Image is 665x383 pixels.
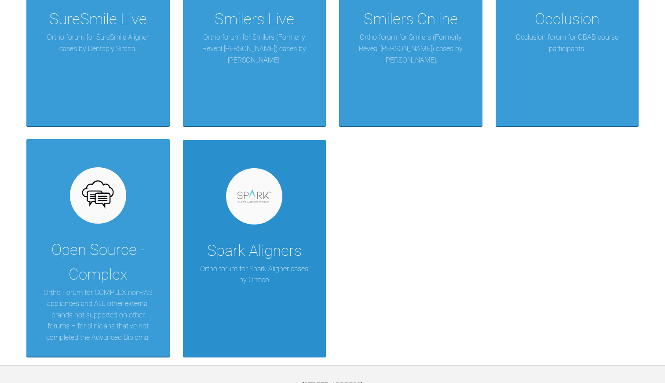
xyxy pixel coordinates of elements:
[215,7,294,32] div: Smilers Live
[183,139,326,356] a: Spark AlignersOrtho forum for Spark Aligner cases by Ormco
[196,263,313,286] p: Ortho forum for Spark Aligner cases by Ormco
[26,139,170,356] a: Open Source - ComplexOrtho Forum for COMPLEX non-IAS appliances and ALL other external brands not...
[509,32,626,54] p: Occlusion forum for OBAB course participants.
[40,32,157,54] p: Ortho forum for SureSmile Aligner cases by Dentsply Sirona.
[535,7,599,32] div: Occlusion
[81,178,115,212] img: opensource.6e495855.svg
[40,238,157,287] div: Open Source - Complex
[49,7,147,32] div: SureSmile Live
[364,7,458,32] div: Smilers Online
[207,239,302,263] div: Spark Aligners
[237,189,271,203] img: spark.ce82febc.svg
[40,287,157,343] p: Ortho Forum for COMPLEX non-IAS appliances and ALL other external brands not supported on other f...
[196,32,313,66] p: Ortho forum for Smilers (Formerly Reveal [PERSON_NAME]) cases by [PERSON_NAME].
[352,32,469,66] p: Ortho forum for Smilers (Formerly Reveal [PERSON_NAME]) cases by [PERSON_NAME].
